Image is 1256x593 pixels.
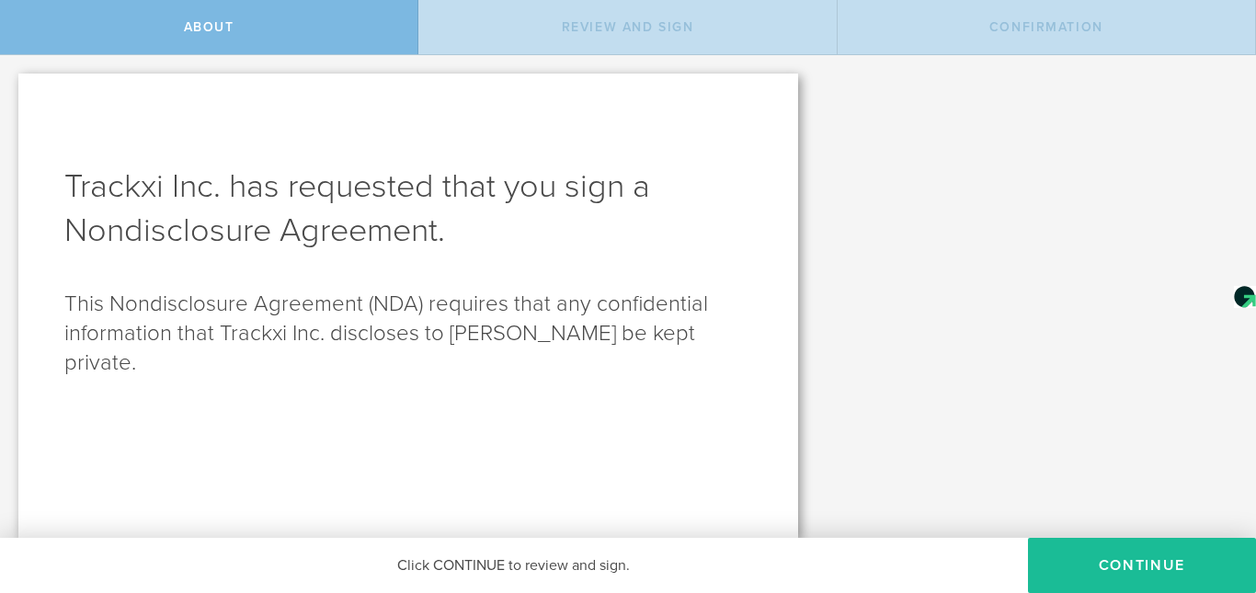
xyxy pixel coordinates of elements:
span: About [184,19,234,35]
p: This Nondisclosure Agreement (NDA) requires that any confidential information that Trackxi Inc. d... [64,290,752,378]
button: Continue [1028,538,1256,593]
span: Review and sign [562,19,694,35]
span: Confirmation [989,19,1103,35]
h1: Trackxi Inc. has requested that you sign a Nondisclosure Agreement . [64,165,752,253]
